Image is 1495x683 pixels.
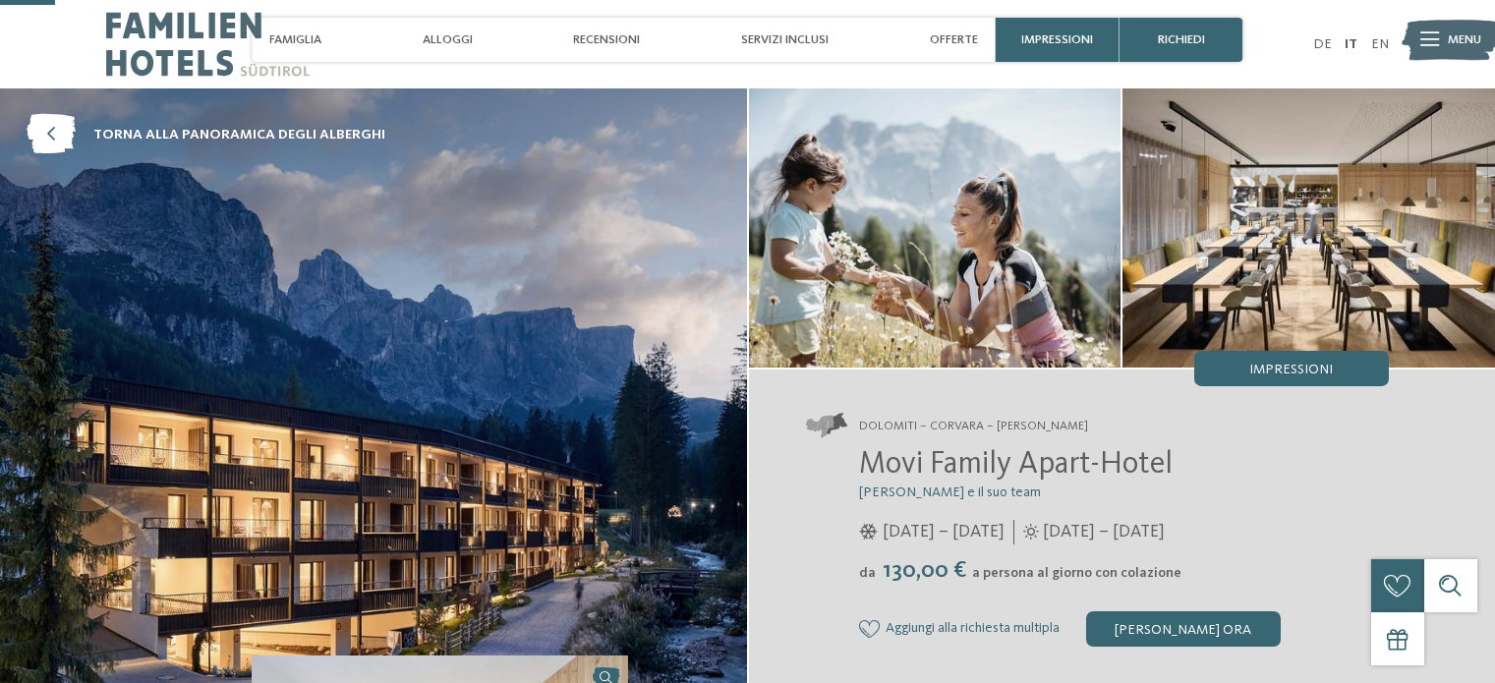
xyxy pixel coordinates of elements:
img: Una stupenda vacanza in famiglia a Corvara [749,88,1121,368]
a: DE [1313,37,1332,51]
span: Movi Family Apart-Hotel [859,449,1173,481]
span: 130,00 € [878,559,970,583]
span: Aggiungi alla richiesta multipla [886,621,1060,637]
span: [DATE] – [DATE] [1043,520,1165,544]
span: Dolomiti – Corvara – [PERSON_NAME] [859,418,1088,435]
a: EN [1371,37,1389,51]
span: [DATE] – [DATE] [883,520,1005,544]
span: a persona al giorno con colazione [972,566,1181,580]
span: [PERSON_NAME] e il suo team [859,485,1041,499]
a: torna alla panoramica degli alberghi [27,115,385,155]
span: da [859,566,876,580]
span: torna alla panoramica degli alberghi [93,125,385,144]
i: Orari d'apertura inverno [859,524,878,540]
a: IT [1345,37,1357,51]
img: Una stupenda vacanza in famiglia a Corvara [1122,88,1495,368]
i: Orari d'apertura estate [1023,524,1039,540]
div: [PERSON_NAME] ora [1086,611,1281,647]
span: Impressioni [1249,363,1333,376]
span: Menu [1448,31,1481,49]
